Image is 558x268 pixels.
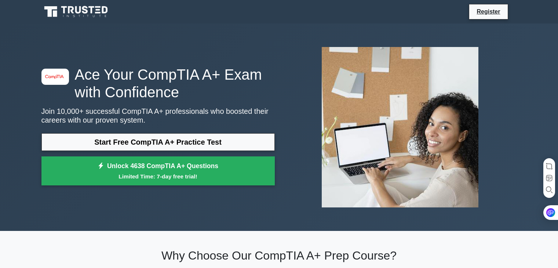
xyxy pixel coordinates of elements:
[51,172,266,181] small: Limited Time: 7-day free trial!
[41,133,275,151] a: Start Free CompTIA A+ Practice Test
[472,7,504,16] a: Register
[41,249,517,262] h2: Why Choose Our CompTIA A+ Prep Course?
[41,66,275,101] h1: Ace Your CompTIA A+ Exam with Confidence
[41,156,275,186] a: Unlock 4638 CompTIA A+ QuestionsLimited Time: 7-day free trial!
[41,107,275,124] p: Join 10,000+ successful CompTIA A+ professionals who boosted their careers with our proven system.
